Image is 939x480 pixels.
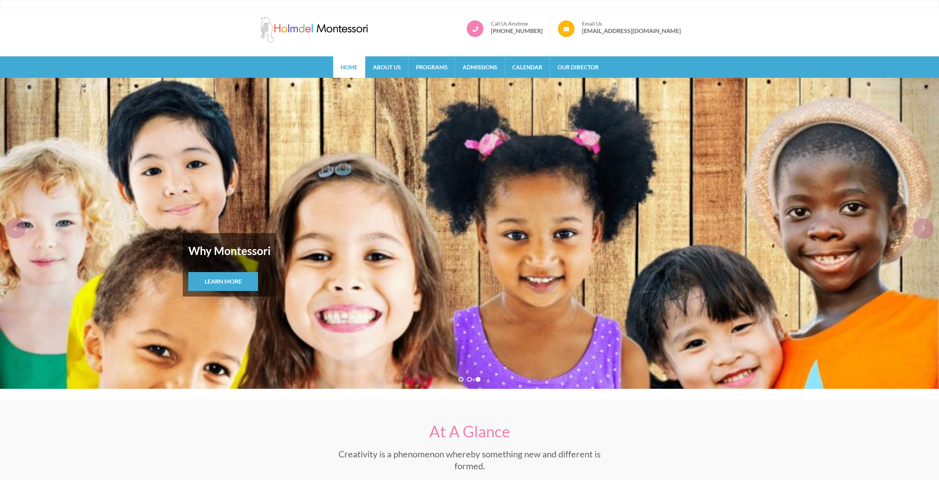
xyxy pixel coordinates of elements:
a: Home [333,56,365,78]
a: Programs [409,56,455,78]
a: [EMAIL_ADDRESS][DOMAIN_NAME] [582,27,681,34]
span: Email Us [582,20,681,27]
div: prev [6,218,26,239]
a: [PHONE_NUMBER] [491,27,543,34]
a: Calendar [505,56,550,78]
a: Admissions [455,56,505,78]
img: Holmdel Montessori School [258,17,370,43]
a: Learn More [188,272,258,291]
span: Call Us Anytime [491,20,543,27]
p: Creativity is a phenomenon whereby something new and different is formed. [325,448,614,472]
div: next [913,218,933,239]
a: Our Director [550,56,606,78]
strong: Why Montessori [188,239,271,262]
a: About Us [366,56,408,78]
h2: At A Glance [325,423,614,440]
